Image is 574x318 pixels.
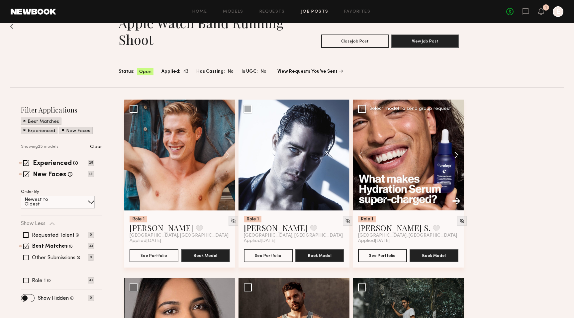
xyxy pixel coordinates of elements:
[231,218,236,224] img: Unhide Model
[345,218,350,224] img: Unhide Model
[181,249,230,262] button: Book Model
[358,238,458,244] div: Applied [DATE]
[21,221,46,226] p: Show Less
[391,35,459,48] button: View Job Post
[66,129,90,133] p: New Faces
[295,249,344,262] button: Book Model
[33,160,72,167] label: Experienced
[130,233,229,238] span: [GEOGRAPHIC_DATA], [GEOGRAPHIC_DATA]
[119,15,289,48] h1: Apple Watch Band Running Shoot
[38,296,69,301] label: Show Hidden
[301,10,329,14] a: Job Posts
[130,238,230,244] div: Applied [DATE]
[88,232,94,238] p: 0
[161,68,180,75] span: Applied:
[369,107,451,111] div: Select model to send group request
[228,68,234,75] span: No
[553,6,563,17] a: E
[88,243,94,249] p: 33
[28,119,59,124] p: Best Matches
[241,68,258,75] span: Is UGC:
[196,68,225,75] span: Has Casting:
[277,69,343,74] a: View Requests You’ve Sent
[21,105,102,114] h2: Filter Applications
[88,171,94,177] p: 18
[244,238,344,244] div: Applied [DATE]
[119,68,135,75] span: Status:
[181,252,230,258] a: Book Model
[358,233,457,238] span: [GEOGRAPHIC_DATA], [GEOGRAPHIC_DATA]
[32,233,74,238] label: Requested Talent
[410,249,458,262] button: Book Model
[32,255,75,261] label: Other Submissions
[223,10,243,14] a: Models
[88,160,94,166] p: 25
[295,252,344,258] a: Book Model
[139,69,151,75] span: Open
[25,198,64,207] p: Newest to Oldest
[244,249,293,262] button: See Portfolio
[21,145,58,149] p: Showing 25 models
[244,216,261,222] div: Role 1
[344,10,370,14] a: Favorites
[259,10,285,14] a: Requests
[244,233,343,238] span: [GEOGRAPHIC_DATA], [GEOGRAPHIC_DATA]
[244,222,308,233] a: [PERSON_NAME]
[33,172,66,178] label: New Faces
[88,254,94,261] p: 9
[260,68,266,75] span: No
[321,35,389,48] button: CloseJob Post
[358,222,430,233] a: [PERSON_NAME] S.
[130,249,178,262] button: See Portfolio
[130,222,193,233] a: [PERSON_NAME]
[28,129,55,133] p: Experienced
[183,68,188,75] span: 43
[192,10,207,14] a: Home
[410,252,458,258] a: Book Model
[32,278,46,283] label: Role 1
[358,216,376,222] div: Role 1
[21,190,39,194] p: Order By
[88,277,94,283] p: 43
[545,6,547,10] div: 1
[459,218,465,224] img: Unhide Model
[32,244,68,249] label: Best Matches
[88,295,94,301] p: 0
[10,24,13,29] img: Back to previous page
[358,249,407,262] button: See Portfolio
[130,216,147,222] div: Role 1
[90,145,102,149] p: Clear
